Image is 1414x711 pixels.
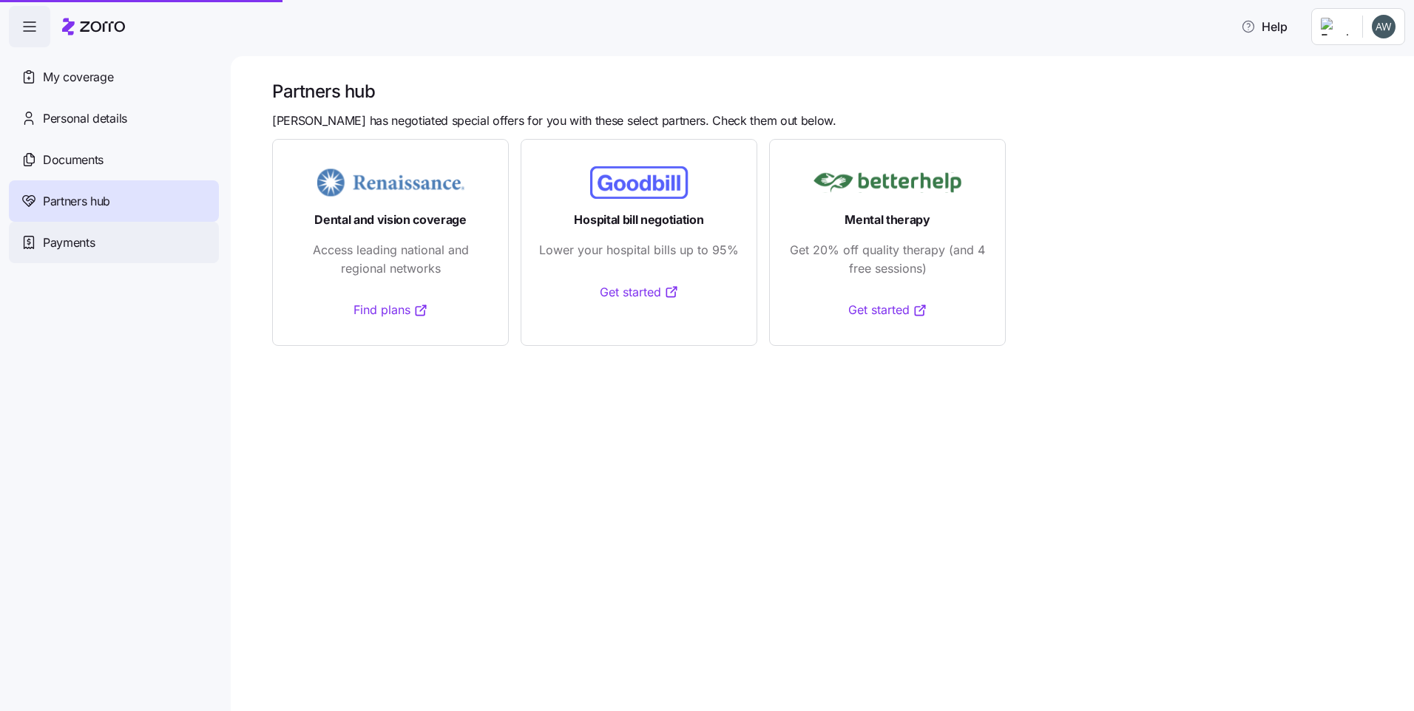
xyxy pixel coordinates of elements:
[314,211,467,229] span: Dental and vision coverage
[272,80,1393,103] h1: Partners hub
[600,283,679,302] a: Get started
[848,301,927,319] a: Get started
[353,301,428,319] a: Find plans
[1229,12,1299,41] button: Help
[1241,18,1288,35] span: Help
[1321,18,1350,35] img: Employer logo
[43,234,95,252] span: Payments
[9,56,219,98] a: My coverage
[43,109,127,128] span: Personal details
[788,241,987,278] span: Get 20% off quality therapy (and 4 free sessions)
[9,222,219,263] a: Payments
[845,211,930,229] span: Mental therapy
[43,68,113,86] span: My coverage
[539,241,739,259] span: Lower your hospital bills up to 95%
[43,192,110,211] span: Partners hub
[1372,15,1396,38] img: ec59deaed2591c2a27b9efc9fa212210
[574,211,703,229] span: Hospital bill negotiation
[9,139,219,180] a: Documents
[291,241,490,278] span: Access leading national and regional networks
[9,180,219,222] a: Partners hub
[272,112,836,130] span: [PERSON_NAME] has negotiated special offers for you with these select partners. Check them out be...
[9,98,219,139] a: Personal details
[43,151,104,169] span: Documents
